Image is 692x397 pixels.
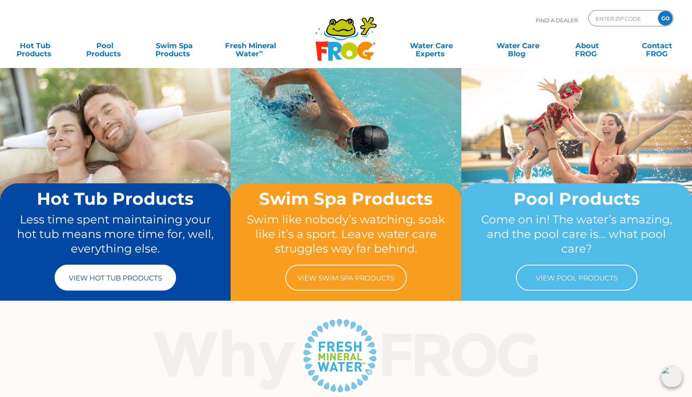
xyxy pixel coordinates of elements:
a: ContactFROG [630,38,684,54]
a: Water CareBlog [491,38,545,54]
a: View Pool Products [516,265,637,291]
h2: Hot Tub Products [15,189,215,208]
a: View Hot Tub Products [55,265,176,291]
sup: ∞ [259,48,263,55]
a: Water CareExperts [388,38,475,54]
a: PoolProducts [78,38,132,54]
h2: Swim Spa Products [246,189,446,208]
img: home-banner-pool-short [461,68,692,240]
p: Find A Dealer [536,10,578,30]
a: Hot TubProducts [8,38,62,54]
a: Fresh MineralWater∞ [217,38,284,54]
a: View Swim Spa Products [285,265,407,291]
a: Swim SpaProducts [147,38,202,54]
p: Swim like nobody’s watching, soak like it’s a sport. Leave water care struggles way far behind. [246,212,446,257]
p: Come on in! The water’s amazing, and the pool care is… what pool care? [477,212,677,257]
input: GO [658,11,673,25]
h2: Pool Products [477,189,677,208]
img: openIcon [661,366,682,387]
img: Why Frog [137,315,555,396]
p: Less time spent maintaining your hot tub means more time for, well, everything else. [15,212,215,257]
img: home-banner-swim-spa-short [231,68,461,240]
a: AboutFROG [560,38,615,54]
input: Zip Code Form [595,13,650,24]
